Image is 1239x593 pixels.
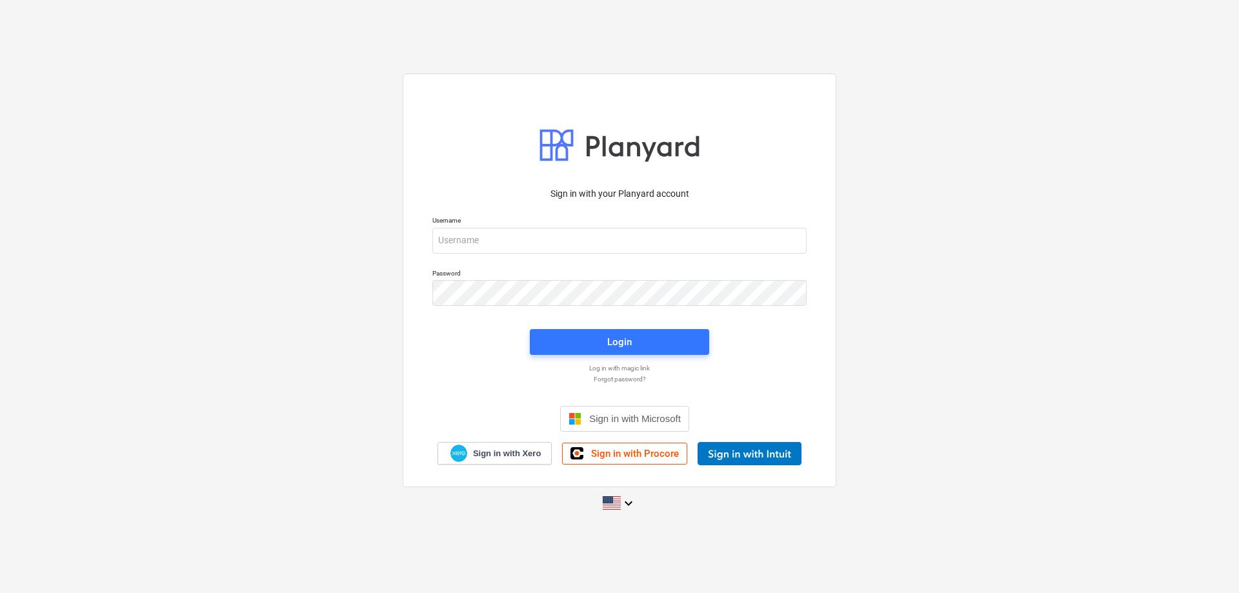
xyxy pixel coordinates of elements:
span: Sign in with Procore [591,448,679,459]
p: Username [432,216,807,227]
a: Sign in with Procore [562,443,687,465]
div: Login [607,334,632,350]
span: Sign in with Microsoft [589,413,681,424]
img: Xero logo [450,445,467,462]
a: Log in with magic link [426,364,813,372]
p: Password [432,269,807,280]
img: Microsoft logo [569,412,581,425]
p: Sign in with your Planyard account [432,187,807,201]
span: Sign in with Xero [473,448,541,459]
input: Username [432,228,807,254]
a: Forgot password? [426,375,813,383]
i: keyboard_arrow_down [621,496,636,511]
button: Login [530,329,709,355]
a: Sign in with Xero [438,442,552,465]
